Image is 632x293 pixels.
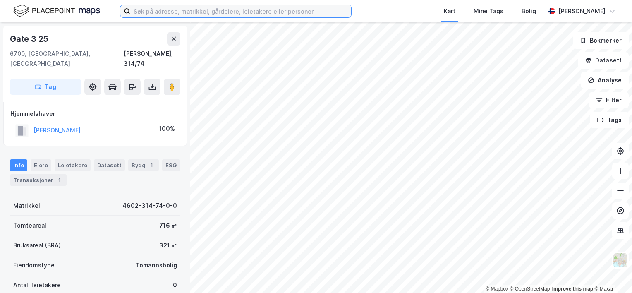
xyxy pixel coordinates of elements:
img: Z [613,252,628,268]
a: Improve this map [552,286,593,292]
div: 6700, [GEOGRAPHIC_DATA], [GEOGRAPHIC_DATA] [10,49,124,69]
button: Analyse [581,72,629,89]
div: Bygg [128,159,159,171]
div: 4602-314-74-0-0 [122,201,177,211]
div: [PERSON_NAME], 314/74 [124,49,180,69]
div: 1 [55,176,63,184]
div: Tomteareal [13,221,46,231]
div: 100% [159,124,175,134]
div: 716 ㎡ [159,221,177,231]
div: ESG [162,159,180,171]
div: Gate 3 25 [10,32,50,46]
div: 321 ㎡ [159,240,177,250]
button: Bokmerker [573,32,629,49]
div: Hjemmelshaver [10,109,180,119]
div: Info [10,159,27,171]
div: Mine Tags [474,6,503,16]
div: Bruksareal (BRA) [13,240,61,250]
div: [PERSON_NAME] [558,6,606,16]
div: Eiere [31,159,51,171]
button: Filter [589,92,629,108]
a: Mapbox [486,286,508,292]
div: Antall leietakere [13,280,61,290]
div: Eiendomstype [13,260,55,270]
iframe: Chat Widget [591,253,632,293]
div: 0 [173,280,177,290]
div: 1 [147,161,156,169]
div: Kart [444,6,455,16]
div: Leietakere [55,159,91,171]
a: OpenStreetMap [510,286,550,292]
div: Matrikkel [13,201,40,211]
button: Datasett [578,52,629,69]
div: Datasett [94,159,125,171]
input: Søk på adresse, matrikkel, gårdeiere, leietakere eller personer [130,5,351,17]
div: Bolig [522,6,536,16]
div: Transaksjoner [10,174,67,186]
button: Tag [10,79,81,95]
div: Tomannsbolig [136,260,177,270]
button: Tags [590,112,629,128]
img: logo.f888ab2527a4732fd821a326f86c7f29.svg [13,4,100,18]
